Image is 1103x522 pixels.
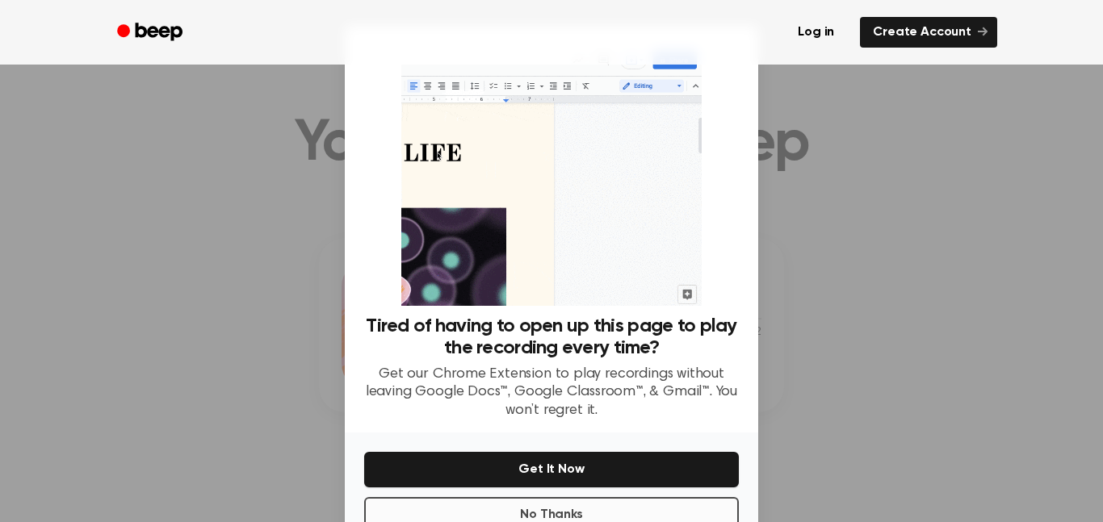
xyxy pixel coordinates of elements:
[860,17,997,48] a: Create Account
[106,17,197,48] a: Beep
[401,45,701,306] img: Beep extension in action
[364,315,739,359] h3: Tired of having to open up this page to play the recording every time?
[364,365,739,420] p: Get our Chrome Extension to play recordings without leaving Google Docs™, Google Classroom™, & Gm...
[782,14,850,51] a: Log in
[364,452,739,487] button: Get It Now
